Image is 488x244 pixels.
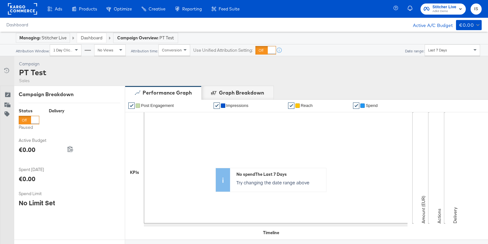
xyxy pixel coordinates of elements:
[128,102,135,109] a: ✔
[19,61,46,67] div: Campaign
[19,167,66,173] span: Spent [DATE]
[149,6,165,11] span: Creative
[19,108,39,114] div: Status
[473,5,479,13] span: IS
[433,9,456,14] span: Adkit Demo
[433,4,456,10] span: Stitcher Live
[16,49,50,53] div: Attribution Window:
[471,3,482,15] button: IS
[301,103,313,108] span: Reach
[19,174,35,183] div: €0.00
[405,49,425,53] div: Date range:
[19,137,66,143] span: Active Budget
[193,47,253,53] label: Use Unified Attribution Setting:
[81,35,102,41] a: Dashboard
[19,91,120,98] div: Campaign Breakdown
[6,22,28,27] a: Dashboard
[236,171,323,177] div: No spend The Last 7 Days
[19,67,46,78] div: PT Test
[459,21,474,29] div: €0.00
[19,198,55,208] div: No Limit Set
[131,49,158,53] div: Attribution time:
[53,48,74,52] span: 1 Day Clicks
[288,102,294,109] a: ✔
[19,35,41,40] strong: Managing:
[19,145,35,154] div: €0.00
[79,6,97,11] span: Products
[159,35,174,41] span: PT Test
[19,78,46,84] div: Sales
[366,103,378,108] span: Spend
[353,102,359,109] a: ✔
[19,35,67,41] div: Stitcher Live
[421,3,466,15] button: Stitcher LiveAdkit Demo
[428,48,447,52] span: Last 7 Days
[117,35,158,40] strong: Campaign Overview:
[219,89,264,96] div: Graph Breakdown
[49,108,64,114] div: Delivery
[219,6,240,11] span: Feed Suite
[143,89,192,96] div: Performance Graph
[214,102,220,109] a: ✔
[55,6,62,11] span: Ads
[19,124,39,130] label: Paused
[141,103,174,108] span: Post Engagement
[162,48,182,52] span: Conversion
[236,179,323,186] p: Try changing the date range above
[406,20,453,30] div: Active A/C Budget
[98,48,113,52] span: No Views
[456,20,482,30] button: €0.00
[19,191,66,197] span: Spend Limit
[226,103,248,108] span: Impressions
[114,6,132,11] span: Optimize
[182,6,202,11] span: Reporting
